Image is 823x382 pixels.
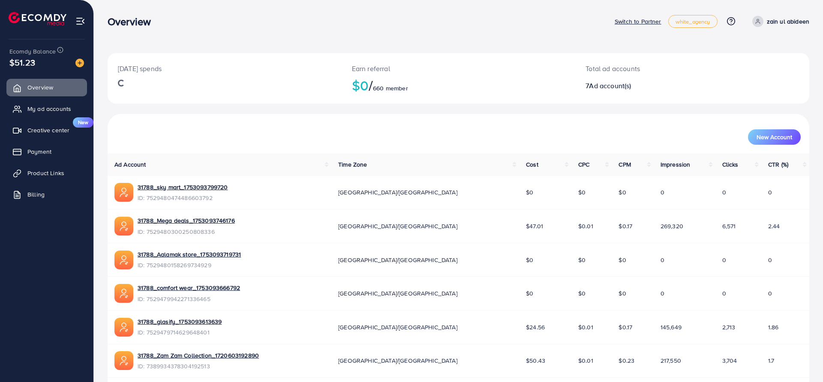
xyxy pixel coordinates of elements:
span: Clicks [722,160,739,169]
span: 6,571 [722,222,736,230]
span: 660 member [373,84,408,93]
span: / [369,75,373,95]
span: 217,550 [661,356,681,365]
span: $47.01 [526,222,543,230]
span: $50.43 [526,356,545,365]
span: Payment [27,147,51,156]
span: 2.44 [768,222,780,230]
p: [DATE] spends [118,63,331,74]
span: ID: 7529480474486603792 [138,194,228,202]
span: 145,649 [661,323,682,331]
h3: Overview [108,15,158,28]
span: $0 [578,188,586,197]
span: white_agency [676,19,710,24]
span: $0.23 [619,356,634,365]
a: Overview [6,79,87,96]
span: $0 [526,188,533,197]
span: $0 [526,289,533,298]
img: logo [9,12,66,25]
a: Payment [6,143,87,160]
a: Billing [6,186,87,203]
span: 0 [722,289,726,298]
span: $0.17 [619,323,632,331]
img: ic-ads-acc.e4c84228.svg [114,217,133,236]
span: My ad accounts [27,104,71,113]
span: New [73,117,93,128]
span: $0 [578,256,586,264]
a: Product Links [6,164,87,182]
span: [GEOGRAPHIC_DATA]/[GEOGRAPHIC_DATA] [338,323,457,331]
span: 0 [768,289,772,298]
img: ic-ads-acc.e4c84228.svg [114,251,133,269]
a: zain ul abideen [749,16,809,27]
a: 31788_Zam Zam Collection_1720603192890 [138,351,259,360]
span: 0 [661,289,664,298]
span: 2,713 [722,323,736,331]
span: ID: 7529479942271336465 [138,295,240,303]
span: 0 [768,256,772,264]
span: $0 [619,289,626,298]
span: [GEOGRAPHIC_DATA]/[GEOGRAPHIC_DATA] [338,289,457,298]
span: CPC [578,160,589,169]
img: ic-ads-acc.e4c84228.svg [114,183,133,202]
span: $0.01 [578,222,593,230]
a: 31788_glasify_1753093613639 [138,317,222,326]
span: 0 [768,188,772,197]
span: ID: 7529480158269734929 [138,261,241,269]
a: 31788_comfort wear_1753093666792 [138,284,240,292]
a: 31788_Aalamak store_1753093719731 [138,250,241,259]
span: Time Zone [338,160,367,169]
span: [GEOGRAPHIC_DATA]/[GEOGRAPHIC_DATA] [338,222,457,230]
span: 1.7 [768,356,774,365]
span: Creative center [27,126,69,134]
span: Ad account(s) [589,81,631,90]
span: $0.01 [578,323,593,331]
span: 0 [661,256,664,264]
a: white_agency [668,15,718,28]
a: 31788_Mega deals_1753093746176 [138,216,235,225]
span: ID: 7389934378304192513 [138,362,259,370]
span: Cost [526,160,538,169]
a: 31788_sky mart_1753093799720 [138,183,228,191]
button: New Account [748,129,801,145]
span: ID: 7529479714629648401 [138,328,222,337]
img: ic-ads-acc.e4c84228.svg [114,318,133,337]
p: Switch to Partner [615,16,661,27]
p: zain ul abideen [767,16,809,27]
span: New Account [757,134,792,140]
span: CPM [619,160,631,169]
span: Impression [661,160,691,169]
span: Product Links [27,169,64,177]
a: My ad accounts [6,100,87,117]
span: $0.01 [578,356,593,365]
span: Ad Account [114,160,146,169]
span: 3,704 [722,356,737,365]
span: $51.23 [9,56,35,69]
span: CTR (%) [768,160,788,169]
span: [GEOGRAPHIC_DATA]/[GEOGRAPHIC_DATA] [338,356,457,365]
span: 0 [661,188,664,197]
img: image [75,59,84,67]
h2: 7 [586,82,740,90]
span: $0 [578,289,586,298]
span: $0.17 [619,222,632,230]
span: Ecomdy Balance [9,47,56,56]
span: Overview [27,83,53,92]
span: 0 [722,188,726,197]
img: menu [75,16,85,26]
p: Earn referral [352,63,565,74]
span: ID: 7529480300250808336 [138,227,235,236]
span: $24.56 [526,323,545,331]
span: 0 [722,256,726,264]
h2: $0 [352,77,565,93]
span: $0 [619,256,626,264]
span: $0 [619,188,626,197]
span: [GEOGRAPHIC_DATA]/[GEOGRAPHIC_DATA] [338,256,457,264]
img: ic-ads-acc.e4c84228.svg [114,351,133,370]
span: Billing [27,190,45,199]
a: Creative centerNew [6,122,87,139]
span: [GEOGRAPHIC_DATA]/[GEOGRAPHIC_DATA] [338,188,457,197]
span: 1.86 [768,323,779,331]
img: ic-ads-acc.e4c84228.svg [114,284,133,303]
